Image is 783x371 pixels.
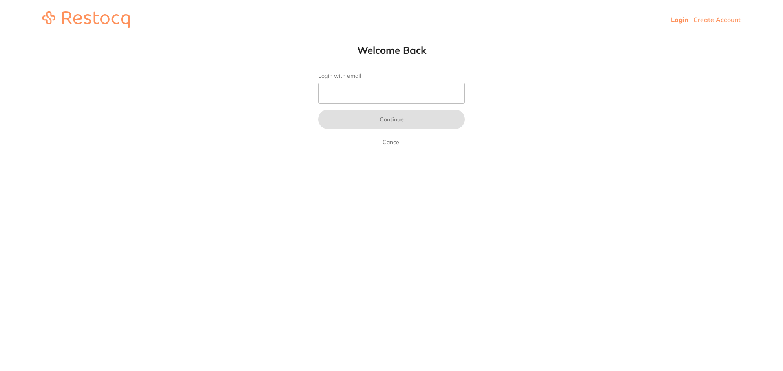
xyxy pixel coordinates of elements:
a: Create Account [693,15,741,24]
a: Login [671,15,688,24]
h1: Welcome Back [302,44,481,56]
button: Continue [318,110,465,129]
a: Cancel [381,137,402,147]
img: restocq_logo.svg [42,11,130,28]
label: Login with email [318,72,465,79]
